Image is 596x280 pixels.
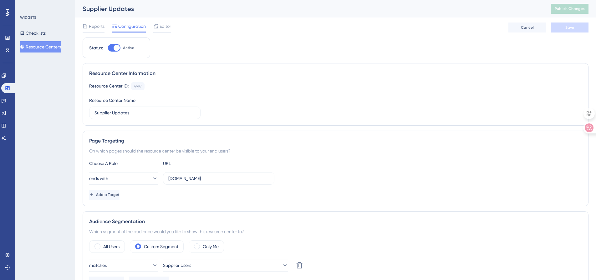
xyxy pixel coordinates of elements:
[89,44,103,52] div: Status:
[89,70,582,77] div: Resource Center Information
[103,243,120,250] label: All Users
[123,45,134,50] span: Active
[89,147,582,155] div: On which pages should the resource center be visible to your end users?
[94,109,195,116] input: Type your Resource Center name
[96,192,120,197] span: Add a Target
[89,228,582,235] div: Which segment of the audience would you like to show this resource center to?
[20,41,61,52] button: Resource Centers
[20,27,46,39] button: Checklists
[89,262,107,269] span: matches
[89,172,158,185] button: ends with
[168,175,269,182] input: yourwebsite.com/path
[89,22,104,30] span: Reports
[83,4,535,13] div: Supplier Updates
[163,160,232,167] div: URL
[89,190,120,200] button: Add a Target
[89,175,108,182] span: ends with
[144,243,178,250] label: Custom Segment
[89,97,135,104] div: Resource Center Name
[508,22,546,32] button: Cancel
[163,262,191,269] span: Supplier Users
[555,6,585,11] span: Publish Changes
[89,82,129,90] div: Resource Center ID:
[521,25,534,30] span: Cancel
[89,137,582,145] div: Page Targeting
[551,22,588,32] button: Save
[89,259,158,272] button: matches
[551,4,588,14] button: Publish Changes
[160,22,171,30] span: Editor
[89,160,158,167] div: Choose A Rule
[570,255,588,274] iframe: UserGuiding AI Assistant Launcher
[163,259,288,272] button: Supplier Users
[203,243,219,250] label: Only Me
[565,25,574,30] span: Save
[134,84,142,89] div: 4997
[89,218,582,225] div: Audience Segmentation
[118,22,146,30] span: Configuration
[20,15,36,20] div: WIDGETS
